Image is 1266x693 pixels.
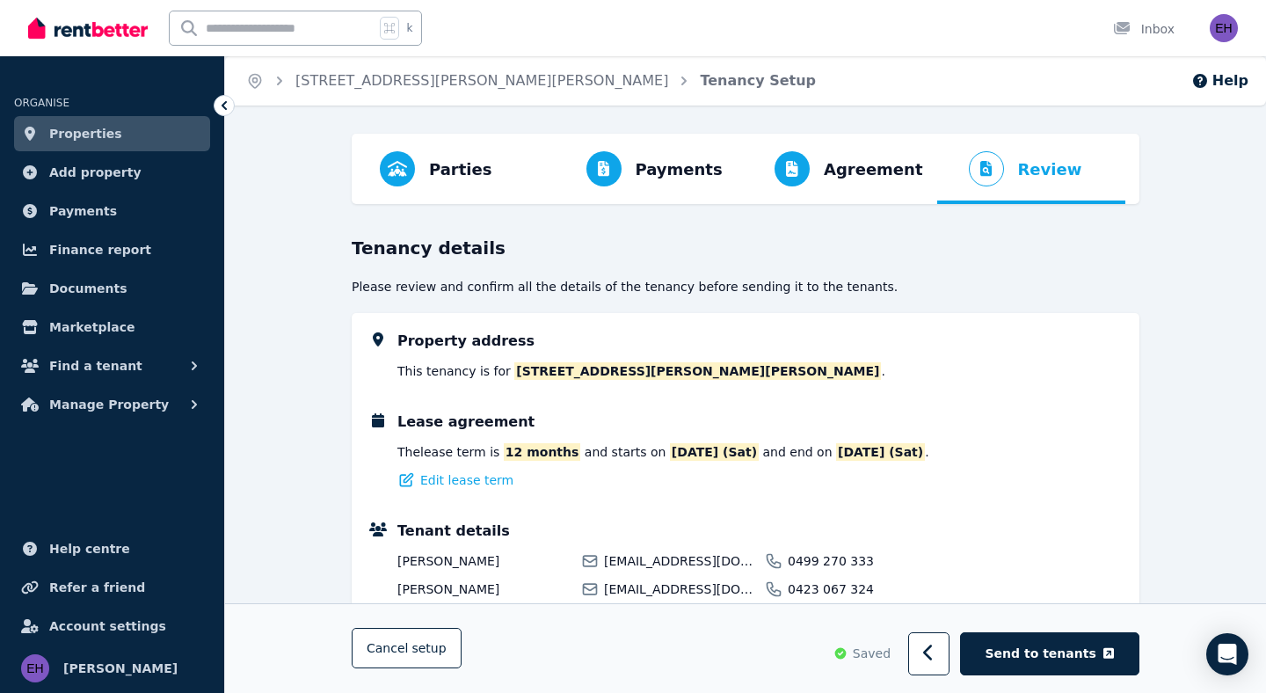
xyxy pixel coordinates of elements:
[49,355,142,376] span: Find a tenant
[853,646,891,663] span: Saved
[397,331,535,352] h5: Property address
[604,580,754,598] span: [EMAIL_ADDRESS][DOMAIN_NAME]
[49,239,151,260] span: Finance report
[406,21,412,35] span: k
[49,577,145,598] span: Refer a friend
[636,157,723,182] span: Payments
[367,642,447,656] span: Cancel
[397,471,513,489] button: Edit lease term
[63,658,178,679] span: [PERSON_NAME]
[352,629,462,669] button: Cancelsetup
[49,394,169,415] span: Manage Property
[604,552,754,570] span: [EMAIL_ADDRESS][DOMAIN_NAME]
[700,70,816,91] span: Tenancy Setup
[420,471,513,489] span: Edit lease term
[397,412,535,433] h5: Lease agreement
[28,15,148,41] img: RentBetter
[788,552,938,570] span: 0499 270 333
[397,521,510,542] h5: Tenant details
[14,193,210,229] a: Payments
[1018,157,1082,182] span: Review
[352,236,1139,260] h3: Tenancy details
[49,162,142,183] span: Add property
[14,570,210,605] a: Refer a friend
[397,552,571,570] span: [PERSON_NAME]
[49,278,127,299] span: Documents
[504,443,581,461] span: 12 months
[1191,70,1248,91] button: Help
[555,134,737,204] button: Payments
[14,310,210,345] a: Marketplace
[352,134,1139,204] nav: Progress
[366,134,506,204] button: Parties
[49,123,122,144] span: Properties
[352,278,1139,295] p: Please review and confirm all the details of the tenancy before sending it to the tenant s .
[743,134,937,204] button: Agreement
[225,56,837,106] nav: Breadcrumb
[824,157,923,182] span: Agreement
[960,633,1139,676] button: Send to tenants
[429,157,491,182] span: Parties
[14,271,210,306] a: Documents
[14,609,210,644] a: Account settings
[14,348,210,383] button: Find a tenant
[788,580,938,598] span: 0423 067 324
[49,538,130,559] span: Help centre
[836,443,925,461] span: [DATE] (Sat)
[21,654,49,682] img: Ed Harris
[295,72,668,89] a: [STREET_ADDRESS][PERSON_NAME][PERSON_NAME]
[14,155,210,190] a: Add property
[49,317,135,338] span: Marketplace
[397,362,885,380] div: This tenancy is for .
[937,134,1096,204] button: Review
[397,580,571,598] span: [PERSON_NAME]
[1113,20,1175,38] div: Inbox
[670,443,759,461] span: [DATE] (Sat)
[14,116,210,151] a: Properties
[1210,14,1238,42] img: Ed Harris
[514,362,881,380] span: [STREET_ADDRESS][PERSON_NAME][PERSON_NAME]
[411,640,446,658] span: setup
[986,646,1096,663] span: Send to tenants
[397,443,929,461] div: The lease term is and starts on and end on .
[49,616,166,637] span: Account settings
[49,201,117,222] span: Payments
[14,97,69,109] span: ORGANISE
[14,232,210,267] a: Finance report
[1206,633,1248,675] div: Open Intercom Messenger
[14,387,210,422] button: Manage Property
[14,531,210,566] a: Help centre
